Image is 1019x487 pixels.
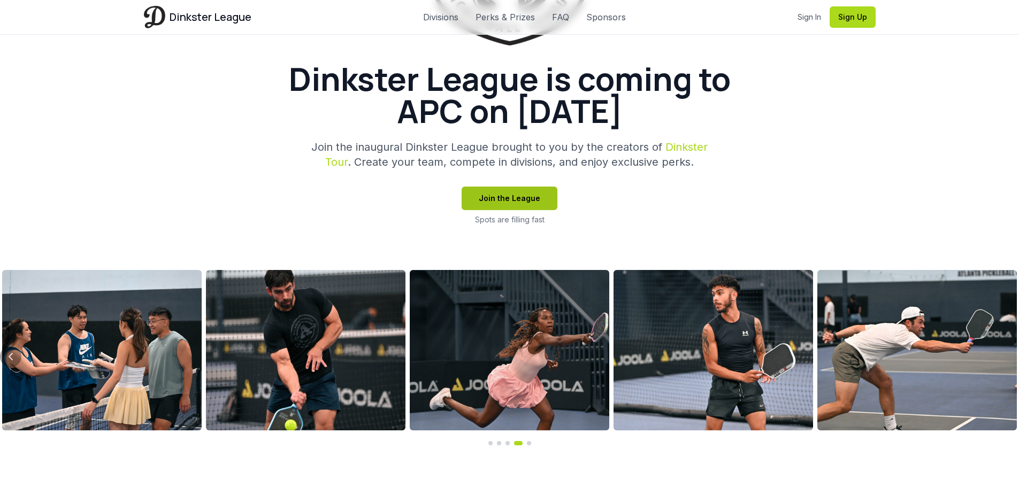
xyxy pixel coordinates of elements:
[830,6,876,28] button: Sign Up
[527,441,531,445] button: Go to slide 21
[476,11,535,24] a: Perks & Prizes
[253,63,767,127] h1: Dinkster League is coming to APC on [DATE]
[144,6,165,28] img: Dinkster
[586,11,626,24] a: Sponsors
[552,11,569,24] a: FAQ
[488,441,493,445] button: Go to slide 1
[462,187,557,210] button: Join the League
[304,140,715,169] p: Join the inaugural Dinkster League brought to you by the creators of . Create your team, compete ...
[514,441,523,445] button: Go to slide 16
[170,10,251,25] span: Dinkster League
[423,11,458,24] a: Divisions
[505,441,510,445] button: Go to slide 11
[798,12,821,22] a: Sign In
[144,6,251,28] a: Dinkster League
[475,214,545,225] p: Spots are filling fast
[497,441,501,445] button: Go to slide 6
